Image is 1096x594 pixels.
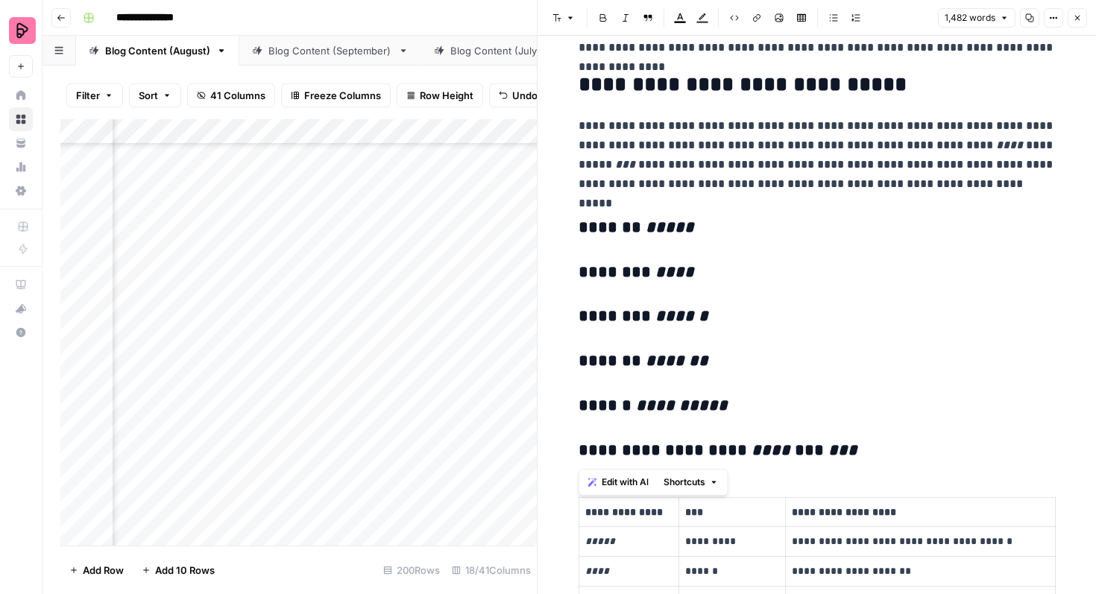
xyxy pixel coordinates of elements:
[945,11,995,25] span: 1,482 words
[489,83,547,107] button: Undo
[76,88,100,103] span: Filter
[9,83,33,107] a: Home
[9,273,33,297] a: AirOps Academy
[139,88,158,103] span: Sort
[10,297,32,320] div: What's new?
[9,179,33,203] a: Settings
[66,83,123,107] button: Filter
[239,36,421,66] a: Blog Content (September)
[9,12,33,49] button: Workspace: Preply
[9,297,33,320] button: What's new?
[512,88,538,103] span: Undo
[281,83,391,107] button: Freeze Columns
[155,563,215,578] span: Add 10 Rows
[582,473,655,492] button: Edit with AI
[9,17,36,44] img: Preply Logo
[304,88,381,103] span: Freeze Columns
[105,43,210,58] div: Blog Content (August)
[938,8,1015,28] button: 1,482 words
[268,43,392,58] div: Blog Content (September)
[397,83,483,107] button: Row Height
[60,558,133,582] button: Add Row
[9,155,33,179] a: Usage
[664,475,705,489] span: Shortcuts
[377,558,446,582] div: 200 Rows
[420,88,473,103] span: Row Height
[129,83,181,107] button: Sort
[450,43,542,58] div: Blog Content (July)
[133,558,224,582] button: Add 10 Rows
[602,475,649,489] span: Edit with AI
[9,320,33,344] button: Help + Support
[9,131,33,155] a: Your Data
[210,88,265,103] span: 41 Columns
[9,107,33,131] a: Browse
[83,563,124,578] span: Add Row
[187,83,275,107] button: 41 Columns
[421,36,571,66] a: Blog Content (July)
[658,473,725,492] button: Shortcuts
[76,36,239,66] a: Blog Content (August)
[446,558,537,582] div: 18/41 Columns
